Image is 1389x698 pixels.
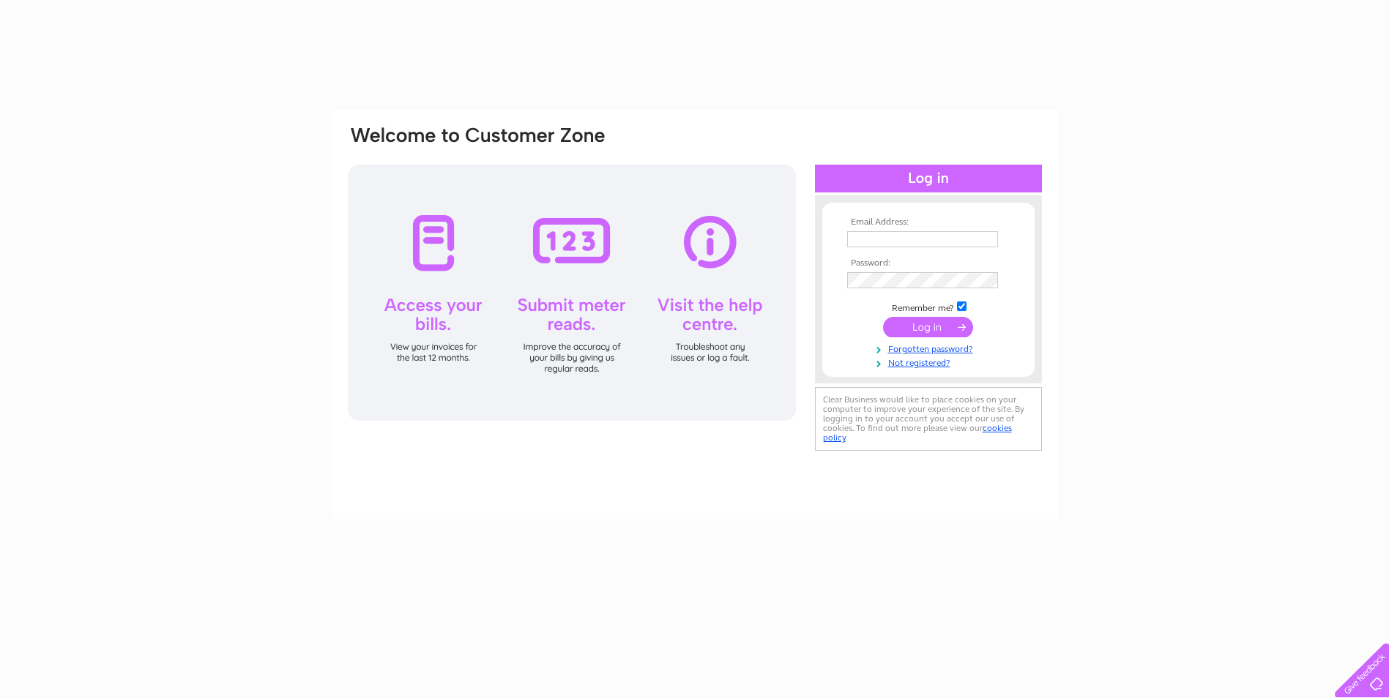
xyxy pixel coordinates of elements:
[823,423,1012,443] a: cookies policy
[847,341,1013,355] a: Forgotten password?
[844,258,1013,269] th: Password:
[815,387,1042,451] div: Clear Business would like to place cookies on your computer to improve your experience of the sit...
[883,317,973,337] input: Submit
[844,217,1013,228] th: Email Address:
[844,299,1013,314] td: Remember me?
[847,355,1013,369] a: Not registered?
